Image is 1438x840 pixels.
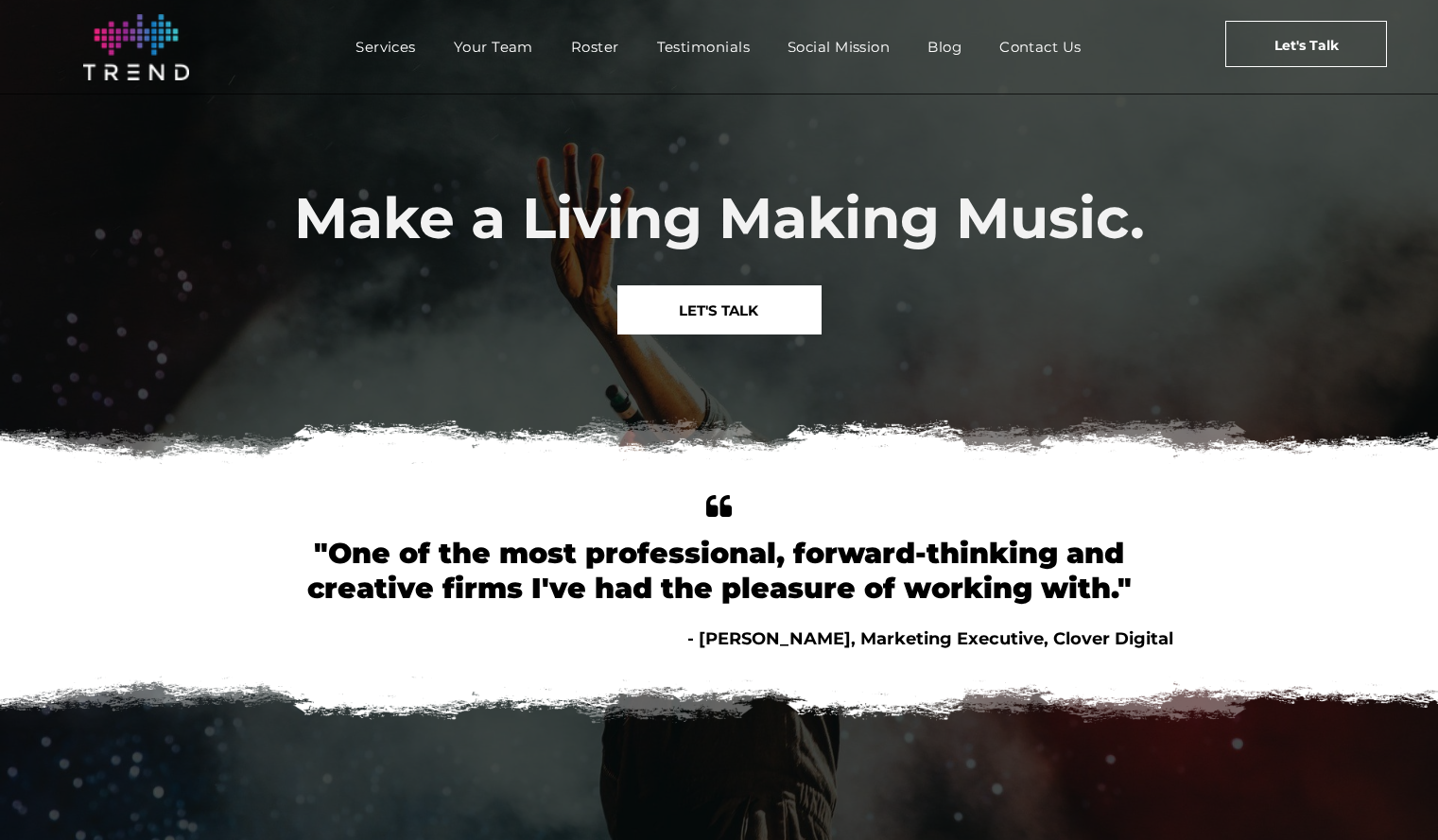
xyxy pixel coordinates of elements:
[435,33,552,60] a: Your Team
[638,33,769,60] a: Testimonials
[687,628,1173,649] span: - [PERSON_NAME], Marketing Executive, Clover Digital
[679,286,758,334] span: LET'S TALK
[769,33,909,60] a: Social Mission
[1274,22,1339,69] span: Let's Talk
[617,285,822,334] a: LET'S TALK
[1225,21,1387,67] a: Let's Talk
[83,14,189,80] img: logo
[552,33,638,60] a: Roster
[307,536,1132,606] font: "One of the most professional, forward-thinking and creative firms I've had the pleasure of worki...
[909,33,980,60] a: Blog
[980,33,1100,60] a: Contact Us
[337,33,435,60] a: Services
[294,183,1145,252] span: Make a Living Making Music.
